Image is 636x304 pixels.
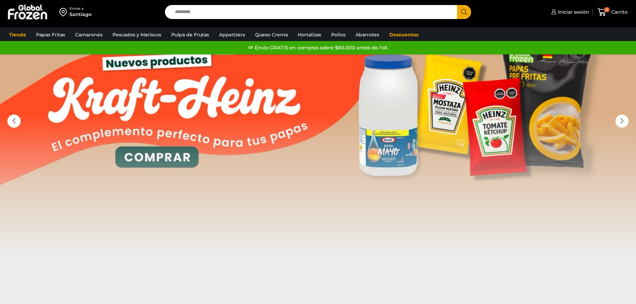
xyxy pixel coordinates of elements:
a: Tienda [6,28,29,41]
a: Hortalizas [294,28,325,41]
a: Pollos [328,28,349,41]
div: Enviar a [69,6,91,11]
span: Iniciar sesión [556,9,589,15]
a: Papas Fritas [33,28,68,41]
img: address-field-icon.svg [59,6,69,18]
a: Pulpa de Frutas [168,28,212,41]
span: 0 [604,7,610,12]
a: Queso Crema [252,28,291,41]
div: Santiago [69,11,91,18]
a: Pescados y Mariscos [109,28,165,41]
button: Search button [457,5,471,19]
a: Iniciar sesión [550,5,589,19]
a: Camarones [72,28,106,41]
a: 0 Carrito [596,4,629,20]
a: Appetizers [216,28,248,41]
span: Carrito [610,9,628,15]
a: Descuentos [386,28,422,41]
a: Abarrotes [352,28,383,41]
